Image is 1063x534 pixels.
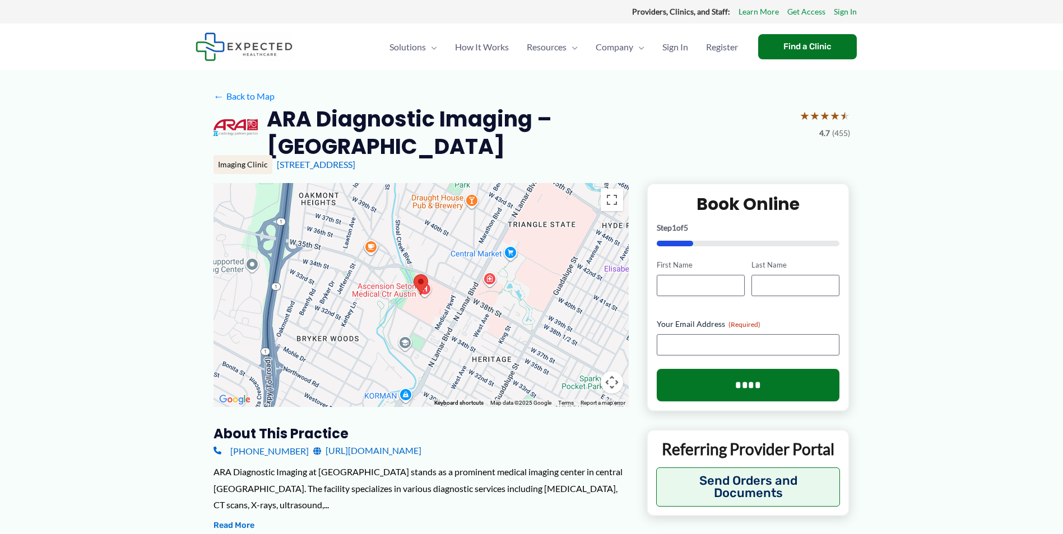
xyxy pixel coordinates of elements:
[697,27,747,67] a: Register
[656,439,841,459] p: Referring Provider Portal
[587,27,653,67] a: CompanyMenu Toggle
[213,442,309,459] a: [PHONE_NUMBER]
[434,399,484,407] button: Keyboard shortcuts
[819,126,830,140] span: 4.7
[389,27,426,67] span: Solutions
[213,425,629,442] h3: About this practice
[213,519,254,532] button: Read More
[267,105,791,161] h2: ARA Diagnostic Imaging – [GEOGRAPHIC_DATA]
[213,155,272,174] div: Imaging Clinic
[601,189,623,211] button: Toggle fullscreen view
[657,224,840,232] p: Step of
[527,27,567,67] span: Resources
[657,193,840,215] h2: Book Online
[787,4,825,19] a: Get Access
[633,27,644,67] span: Menu Toggle
[455,27,509,67] span: How It Works
[213,88,275,105] a: ←Back to Map
[656,467,841,507] button: Send Orders and Documents
[380,27,747,67] nav: Primary Site Navigation
[657,318,840,330] label: Your Email Address
[684,223,688,232] span: 5
[213,91,224,101] span: ←
[426,27,437,67] span: Menu Toggle
[820,105,830,126] span: ★
[800,105,810,126] span: ★
[706,27,738,67] span: Register
[834,4,857,19] a: Sign In
[518,27,587,67] a: ResourcesMenu Toggle
[728,320,760,329] span: (Required)
[567,27,578,67] span: Menu Toggle
[277,159,355,170] a: [STREET_ADDRESS]
[601,371,623,394] button: Map camera controls
[810,105,820,126] span: ★
[739,4,779,19] a: Learn More
[196,32,293,61] img: Expected Healthcare Logo - side, dark font, small
[216,392,253,407] img: Google
[596,27,633,67] span: Company
[751,260,839,270] label: Last Name
[490,400,551,406] span: Map data ©2025 Google
[216,392,253,407] a: Open this area in Google Maps (opens a new window)
[581,400,625,406] a: Report a map error
[446,27,518,67] a: How It Works
[840,105,850,126] span: ★
[632,7,730,16] strong: Providers, Clinics, and Staff:
[662,27,688,67] span: Sign In
[380,27,446,67] a: SolutionsMenu Toggle
[558,400,574,406] a: Terms (opens in new tab)
[672,223,676,232] span: 1
[758,34,857,59] a: Find a Clinic
[213,463,629,513] div: ARA Diagnostic Imaging at [GEOGRAPHIC_DATA] stands as a prominent medical imaging center in centr...
[830,105,840,126] span: ★
[653,27,697,67] a: Sign In
[657,260,745,270] label: First Name
[832,126,850,140] span: (455)
[313,442,421,459] a: [URL][DOMAIN_NAME]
